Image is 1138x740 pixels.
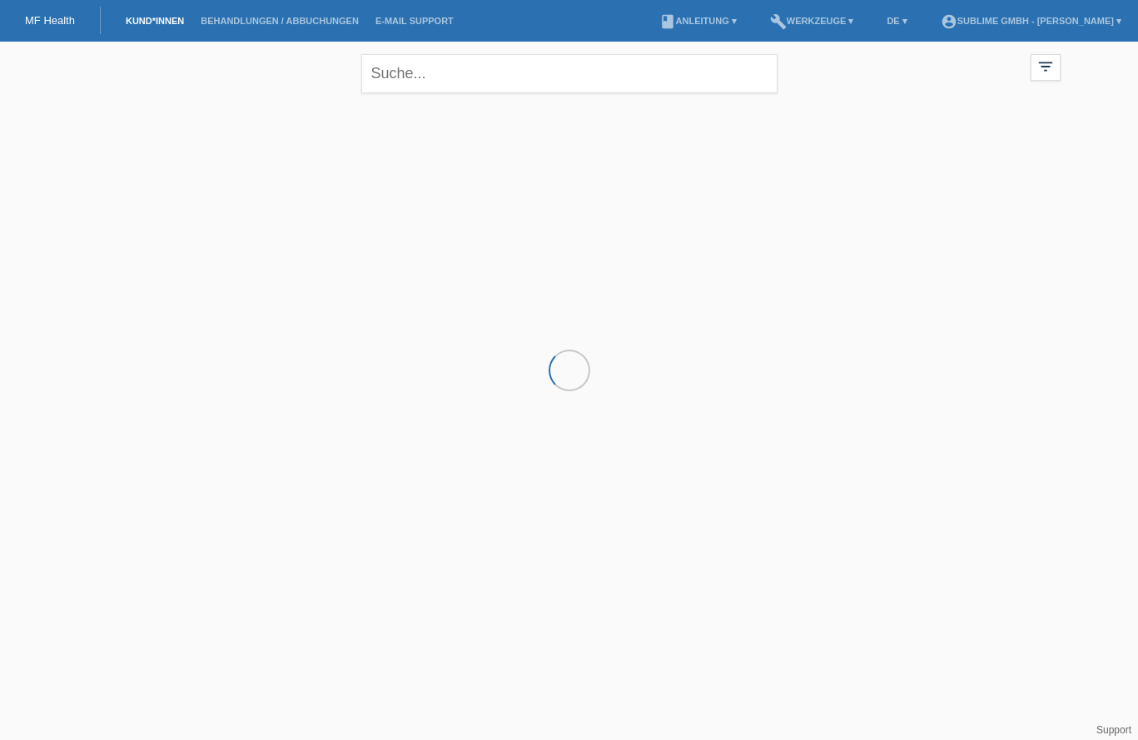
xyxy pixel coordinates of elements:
a: MF Health [25,14,75,27]
i: filter_list [1036,57,1055,76]
a: Support [1096,724,1131,736]
a: E-Mail Support [367,16,462,26]
a: Kund*innen [117,16,192,26]
a: account_circleSublime GmbH - [PERSON_NAME] ▾ [932,16,1130,26]
a: Behandlungen / Abbuchungen [192,16,367,26]
input: Suche... [361,54,778,93]
a: bookAnleitung ▾ [651,16,745,26]
i: book [659,13,676,30]
i: account_circle [941,13,957,30]
i: build [770,13,787,30]
a: DE ▾ [878,16,915,26]
a: buildWerkzeuge ▾ [762,16,862,26]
